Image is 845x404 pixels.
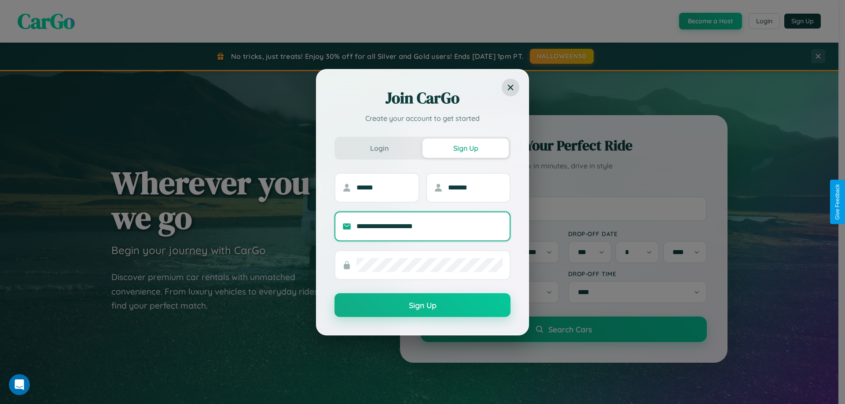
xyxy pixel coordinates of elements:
button: Sign Up [334,293,511,317]
h2: Join CarGo [334,87,511,109]
div: Give Feedback [834,184,841,220]
button: Sign Up [422,138,509,158]
iframe: Intercom live chat [9,374,30,395]
p: Create your account to get started [334,113,511,124]
button: Login [336,138,422,158]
